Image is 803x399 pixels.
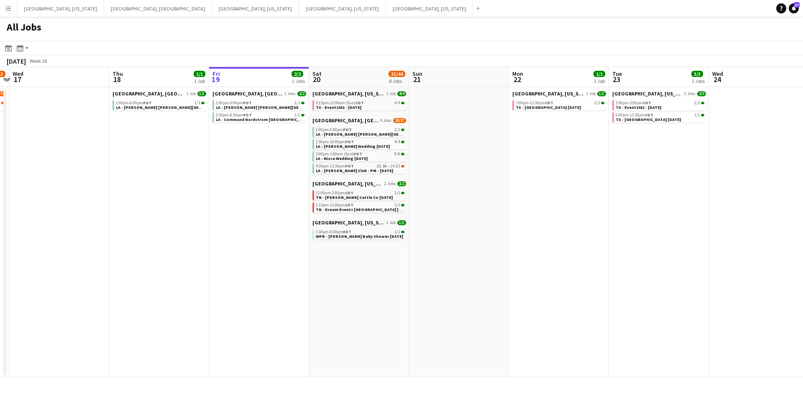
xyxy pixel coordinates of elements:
span: WPB - Devi Schneider Baby Shower 9.20.25 [316,234,403,239]
span: 2/2 [694,101,700,105]
span: 2:30pm-8:30pm [216,113,252,117]
span: LA - Christy Arbuckle Wedding 9.20.25 [316,144,390,149]
span: 2 Jobs [684,91,696,96]
span: 1/1 [394,203,400,207]
div: • [316,164,404,168]
span: 1/1 [594,101,600,105]
span: 1:00pm-6:00pm [116,101,152,105]
span: 1/1 [394,191,400,195]
span: 4/4 [401,102,404,104]
span: TX - Sheraton Dallas Hotel 9.23.25 [616,117,681,122]
span: 1/1 [401,129,404,131]
button: [GEOGRAPHIC_DATA], [US_STATE] [17,0,104,17]
span: Week 38 [28,58,49,64]
span: 2/2 [701,102,704,104]
span: LA - Jonathan Club - PM - 9.20.25 [316,168,393,173]
div: 8 Jobs [389,78,405,84]
span: 3/3 [697,91,706,96]
span: West Palm Beach, Florida [312,219,385,226]
span: PDT [243,112,252,118]
div: 1 Job [194,78,205,84]
span: 20 [311,75,322,84]
span: LA - Tom Ford Beverly Hills 9.19.25 [216,105,348,110]
a: 5:15pm-12:00am (Sun)CDT4/4TX - Event1013 - [DATE] [316,100,404,110]
span: 1 Job [386,220,396,225]
button: [GEOGRAPHIC_DATA], [US_STATE] [386,0,473,17]
a: 7:00pm-11:30pmCDT1/1TX - [GEOGRAPHIC_DATA] [DATE] [516,100,604,110]
div: [DATE] [7,57,26,65]
span: 1:00pm-6:00pm [316,128,352,132]
a: 1:00pm-6:00pmPDT1/1LA - [PERSON_NAME] [PERSON_NAME][GEOGRAPHIC_DATA] [DATE] [316,127,404,136]
span: 9/9 [394,152,400,156]
div: [GEOGRAPHIC_DATA], [US_STATE]2 Jobs2/211:00am-3:00pmCDT1/1TN - [PERSON_NAME] Cattle Co [DATE]2:15... [312,180,406,219]
span: 1/1 [294,101,300,105]
span: 1/1 [601,102,604,104]
div: 2 Jobs [692,78,705,84]
span: Los Angeles, CA [212,90,283,97]
span: 1/1 [401,231,404,233]
span: PDT [353,151,362,157]
a: 17 [789,3,799,13]
span: 17 [794,2,800,8]
a: 2:30pm-8:30pmPDT1/1LA - Command Nordstrom [GEOGRAPHIC_DATA] [DATE] [216,112,304,122]
div: [GEOGRAPHIC_DATA], [US_STATE]1 Job1/13:30pm-8:30pmEDT1/1WPB - [PERSON_NAME] Baby Shower [DATE] [312,219,406,241]
span: 6:00pm-11:30pm [616,113,653,117]
span: 2:15pm-11:00pm [316,203,353,207]
span: 1/1 [401,204,404,206]
span: PDT [345,163,354,169]
a: [GEOGRAPHIC_DATA], [US_STATE]1 Job1/1 [312,219,406,226]
span: 3I [376,164,381,168]
span: LA - Missa Wedding 9.20.25 [316,156,368,161]
span: LA - Command Nordstrom Glendale 9.19.25 [216,117,325,122]
span: TX - Event1013 - 9.20.25 [316,105,361,110]
span: 19 [211,75,220,84]
span: CDT [645,112,653,118]
div: [GEOGRAPHIC_DATA], [US_STATE]1 Job4/45:15pm-12:00am (Sun)CDT4/4TX - Event1013 - [DATE] [312,90,406,117]
div: [GEOGRAPHIC_DATA], [GEOGRAPHIC_DATA]2 Jobs2/21:00pm-6:00pmPDT1/1LA - [PERSON_NAME] [PERSON_NAME][... [212,90,306,124]
span: 4/4 [397,91,406,96]
span: CDT [643,100,651,106]
span: 21 [411,75,422,84]
span: Wed [712,70,723,77]
div: [GEOGRAPHIC_DATA], [GEOGRAPHIC_DATA]1 Job1/11:00pm-6:00pmPDT1/1LA - [PERSON_NAME] [PERSON_NAME][G... [113,90,206,112]
span: LA - Tom Ford Beverly Hills 9.20.25 [316,131,448,137]
span: PDT [345,139,354,144]
a: 1:00pm-6:00pmPDT1/1LA - [PERSON_NAME] [PERSON_NAME][GEOGRAPHIC_DATA] [DATE] [216,100,304,110]
span: 5:15pm-12:00am (Sun) [316,101,364,105]
span: EDT [343,229,351,234]
span: Thu [113,70,123,77]
div: [GEOGRAPHIC_DATA], [US_STATE]1 Job1/17:00pm-11:30pmCDT1/1TX - [GEOGRAPHIC_DATA] [DATE] [512,90,606,112]
span: Los Angeles, CA [113,90,185,97]
div: 1 Job [594,78,605,84]
span: 3/3 [691,71,703,77]
span: 4 Jobs [380,118,391,123]
span: 3A [382,164,387,168]
div: [GEOGRAPHIC_DATA], [GEOGRAPHIC_DATA]4 Jobs28/371:00pm-6:00pmPDT1/1LA - [PERSON_NAME] [PERSON_NAME... [312,117,406,180]
span: 1/1 [397,220,406,225]
span: Nashville, Tennessee [312,180,383,187]
span: Sat [312,70,322,77]
span: 1/1 [201,102,205,104]
span: 1/1 [194,71,205,77]
span: Fri [212,70,220,77]
button: [GEOGRAPHIC_DATA], [US_STATE] [212,0,299,17]
span: 22 [511,75,523,84]
span: LA - Tom Ford Beverly Hills 9.18.25 [116,105,248,110]
span: 3:30pm-8:30pm [316,230,351,234]
span: Los Angeles, CA [312,117,378,124]
span: 1/1 [197,91,206,96]
span: 14/23 [401,165,404,167]
span: TN - Dream Events Cedarmont Farm 9.20.25 [316,207,410,212]
span: 2/2 [292,71,303,77]
button: [GEOGRAPHIC_DATA], [GEOGRAPHIC_DATA] [104,0,212,17]
span: Tue [612,70,622,77]
span: CDT [355,100,364,106]
span: 1/1 [301,114,304,116]
span: 1/1 [597,91,606,96]
a: 1:00pm-5:00pmCDT2/2TX - Event1013 - [DATE] [616,100,704,110]
span: 1/1 [194,101,200,105]
span: 4:30pm-11:30pm [316,164,354,168]
span: 7:00pm-11:30pm [516,101,553,105]
span: 1 Job [386,91,396,96]
span: CDT [345,190,353,196]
